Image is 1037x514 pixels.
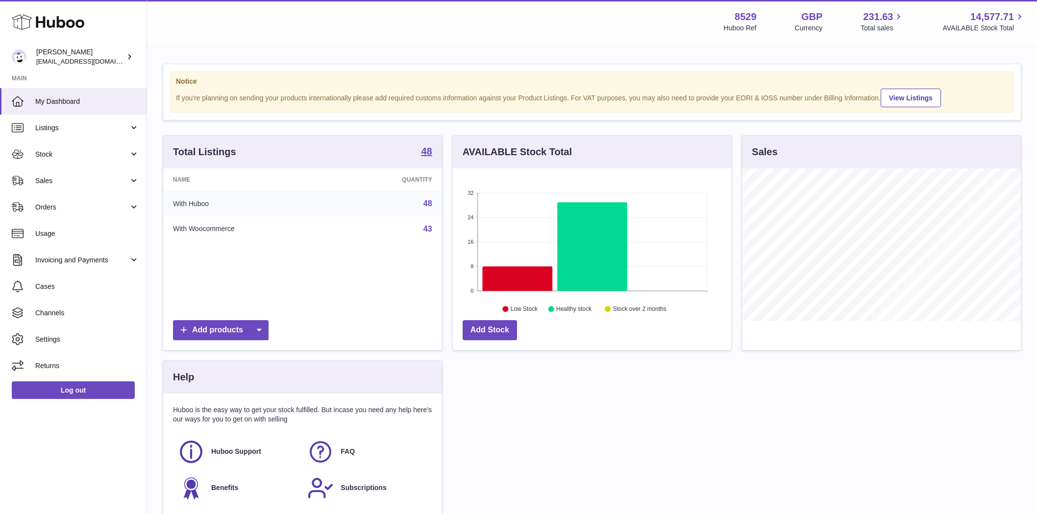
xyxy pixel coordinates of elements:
[724,23,757,33] div: Huboo Ref
[173,320,269,340] a: Add products
[211,447,261,456] span: Huboo Support
[556,306,592,313] text: Healthy stock
[881,89,941,107] a: View Listings
[35,176,129,186] span: Sales
[35,97,139,106] span: My Dashboard
[163,191,336,216] td: With Huboo
[176,77,1008,86] strong: Notice
[735,10,757,23] strong: 8529
[35,282,139,291] span: Cases
[35,150,129,159] span: Stock
[211,483,238,492] span: Benefits
[863,10,893,23] span: 231.63
[35,308,139,318] span: Channels
[36,47,124,66] div: [PERSON_NAME]
[421,146,432,158] a: 48
[341,447,355,456] span: FAQ
[511,306,538,313] text: Low Stock
[12,381,135,399] a: Log out
[336,168,442,191] th: Quantity
[861,23,904,33] span: Total sales
[178,439,297,465] a: Huboo Support
[35,229,139,238] span: Usage
[970,10,1014,23] span: 14,577.71
[613,306,666,313] text: Stock over 2 months
[942,23,1025,33] span: AVAILABLE Stock Total
[307,439,427,465] a: FAQ
[173,371,194,384] h3: Help
[173,405,432,424] p: Huboo is the easy way to get your stock fulfilled. But incase you need any help here's our ways f...
[463,145,572,159] h3: AVAILABLE Stock Total
[470,263,473,269] text: 8
[423,225,432,233] a: 43
[470,288,473,294] text: 0
[942,10,1025,33] a: 14,577.71 AVAILABLE Stock Total
[163,216,336,242] td: With Woocommerce
[178,475,297,501] a: Benefits
[801,10,822,23] strong: GBP
[752,145,777,159] h3: Sales
[421,146,432,156] strong: 48
[307,475,427,501] a: Subscriptions
[36,57,144,65] span: [EMAIL_ADDRESS][DOMAIN_NAME]
[35,335,139,344] span: Settings
[176,87,1008,107] div: If you're planning on sending your products internationally please add required customs informati...
[861,10,904,33] a: 231.63 Total sales
[163,168,336,191] th: Name
[468,214,473,220] text: 24
[463,320,517,340] a: Add Stock
[35,361,139,371] span: Returns
[468,239,473,245] text: 16
[341,483,386,492] span: Subscriptions
[35,203,129,212] span: Orders
[468,190,473,196] text: 32
[12,49,26,64] img: internalAdmin-8529@internal.huboo.com
[423,199,432,208] a: 48
[35,123,129,133] span: Listings
[795,23,823,33] div: Currency
[173,145,236,159] h3: Total Listings
[35,256,129,265] span: Invoicing and Payments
